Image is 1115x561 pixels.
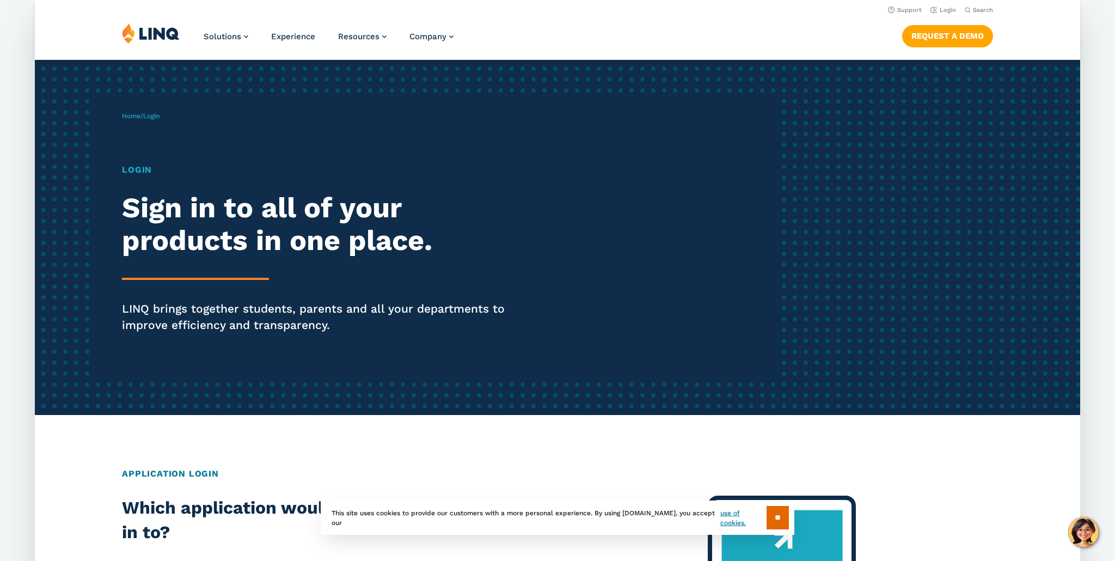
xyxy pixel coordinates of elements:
img: LINQ | K‑12 Software [122,23,180,44]
span: Resources [338,32,379,41]
span: Solutions [204,32,241,41]
span: Login [143,112,160,120]
div: This site uses cookies to provide our customers with a more personal experience. By using [DOMAIN... [321,501,794,535]
a: Solutions [204,32,248,41]
button: Open Search Bar [965,6,993,14]
a: Support [888,7,922,14]
a: Resources [338,32,387,41]
nav: Primary Navigation [204,23,454,59]
nav: Utility Navigation [35,3,1080,15]
button: Hello, have a question? Let’s chat. [1068,517,1099,547]
span: Search [973,7,993,14]
a: Experience [271,32,315,41]
h2: Which application would you like to sign in to? [122,496,470,545]
span: / [122,112,160,120]
p: LINQ brings together students, parents and all your departments to improve efficiency and transpa... [122,301,525,333]
a: Login [930,7,956,14]
a: Company [409,32,454,41]
a: Request a Demo [902,25,993,47]
span: Company [409,32,446,41]
a: use of cookies. [720,508,767,528]
nav: Button Navigation [902,23,993,47]
a: Home [122,112,140,120]
h2: Application Login [122,467,993,480]
h2: Sign in to all of your products in one place. [122,192,525,257]
h1: Login [122,163,525,176]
